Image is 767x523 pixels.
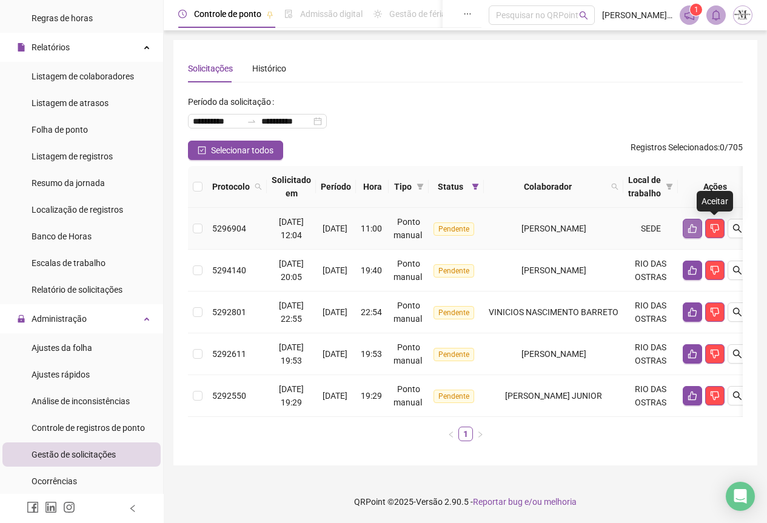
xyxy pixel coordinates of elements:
span: 5292550 [212,391,246,401]
span: filter [469,178,481,196]
span: [DATE] [323,224,347,233]
span: Escalas de trabalho [32,258,106,268]
span: pushpin [266,11,273,18]
div: Histórico [252,62,286,75]
span: Controle de ponto [194,9,261,19]
span: Protocolo [212,180,250,193]
span: 5292801 [212,307,246,317]
span: Registros Selecionados [631,142,718,152]
span: Ponto manual [394,342,422,365]
th: Período [316,166,356,208]
span: [DATE] [323,349,347,359]
span: Admissão digital [300,9,363,19]
span: search [609,178,621,196]
li: 1 [458,427,473,441]
li: Página anterior [444,427,458,441]
span: [DATE] [323,391,347,401]
span: clock-circle [178,10,187,18]
span: Colaborador [489,180,606,193]
span: Listagem de colaboradores [32,72,134,81]
span: swap-right [247,116,256,126]
span: sun [373,10,382,18]
span: Listagem de registros [32,152,113,161]
footer: QRPoint © 2025 - 2.90.5 - [164,481,767,523]
span: [DATE] 20:05 [279,259,304,282]
span: Ponto manual [394,301,422,324]
span: right [477,431,484,438]
label: Período da solicitação [188,92,279,112]
td: RIO DAS OSTRAS [623,375,678,417]
span: Ponto manual [394,259,422,282]
td: SEDE [623,208,678,250]
span: dislike [710,391,720,401]
span: [DATE] [323,307,347,317]
span: search [611,183,618,190]
span: [PERSON_NAME] JUNIOR [505,391,602,401]
span: [DATE] 19:53 [279,342,304,365]
span: search [732,224,742,233]
span: dislike [710,265,720,275]
span: Versão [416,497,443,507]
span: [PERSON_NAME] [521,265,586,275]
span: Pendente [434,306,474,319]
sup: 1 [690,4,702,16]
span: Controle de registros de ponto [32,423,145,433]
span: Gestão de férias [389,9,450,19]
span: filter [414,178,426,196]
span: notification [684,10,695,21]
span: search [252,178,264,196]
span: [DATE] 22:55 [279,301,304,324]
span: linkedin [45,501,57,513]
span: like [688,349,697,359]
div: Ações [683,180,747,193]
span: search [732,265,742,275]
div: Solicitações [188,62,233,75]
span: Ajustes da folha [32,343,92,353]
span: left [129,504,137,513]
span: check-square [198,146,206,155]
span: like [688,307,697,317]
span: filter [417,183,424,190]
span: Reportar bug e/ou melhoria [473,497,577,507]
button: left [444,427,458,441]
span: Folha de ponto [32,125,88,135]
span: Pendente [434,264,474,278]
span: Ponto manual [394,217,422,240]
span: Gestão de solicitações [32,450,116,459]
th: Hora [356,166,389,208]
span: 1 [694,5,698,14]
button: right [473,427,487,441]
td: RIO DAS OSTRAS [623,291,678,333]
span: Local de trabalho [628,173,661,200]
span: Tipo [394,180,412,193]
span: 5292611 [212,349,246,359]
span: Relatórios [32,42,70,52]
span: [PERSON_NAME] [521,349,586,359]
span: 11:00 [361,224,382,233]
span: Pendente [434,348,474,361]
span: Banco de Horas [32,232,92,241]
th: Solicitado em [267,166,316,208]
span: ellipsis [463,10,472,18]
span: like [688,391,697,401]
span: 19:40 [361,265,382,275]
span: dislike [710,224,720,233]
span: Pendente [434,222,474,236]
span: bell [711,10,722,21]
span: filter [663,171,675,202]
li: Próxima página [473,427,487,441]
span: 22:54 [361,307,382,317]
span: : 0 / 705 [631,141,743,160]
span: search [579,11,588,20]
span: Listagem de atrasos [32,98,109,108]
span: filter [666,183,673,190]
span: search [732,391,742,401]
span: left [447,431,455,438]
div: Open Intercom Messenger [726,482,755,511]
span: Selecionar todos [211,144,273,157]
span: Regras de horas [32,13,93,23]
span: instagram [63,501,75,513]
span: dislike [710,307,720,317]
td: RIO DAS OSTRAS [623,250,678,291]
td: RIO DAS OSTRAS [623,333,678,375]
